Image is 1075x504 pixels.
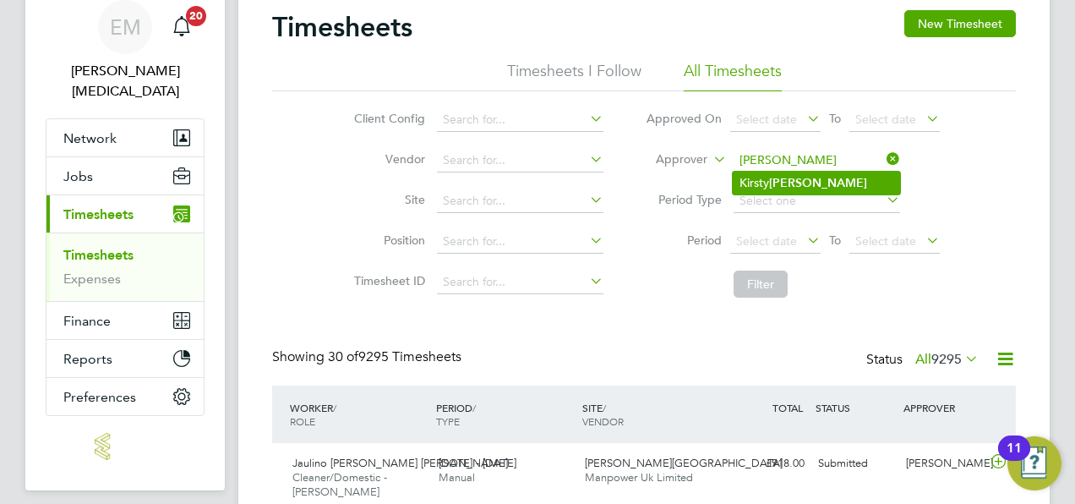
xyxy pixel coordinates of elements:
span: 30 of [328,348,358,365]
span: / [333,401,336,414]
span: 9295 [931,351,962,368]
button: Finance [46,302,204,339]
li: All Timesheets [684,61,782,91]
span: Select date [855,112,916,127]
label: Site [349,192,425,207]
span: Select date [855,233,916,249]
span: ROLE [290,414,315,428]
span: EM [110,16,141,38]
span: [PERSON_NAME][GEOGRAPHIC_DATA] [585,456,783,470]
div: WORKER [286,392,432,436]
div: Showing [272,348,465,366]
div: Timesheets [46,233,204,301]
div: Submitted [811,450,899,478]
label: Vendor [349,151,425,167]
div: [PERSON_NAME] [899,450,987,478]
img: manpower-logo-retina.png [95,433,156,460]
button: Timesheets [46,195,204,233]
span: [DATE] - [DATE] [439,456,516,470]
div: £918.00 [723,450,811,478]
button: New Timesheet [904,10,1016,37]
div: 11 [1007,448,1022,470]
a: Timesheets [63,247,134,263]
span: Manpower Uk Limited [585,470,693,485]
input: Search for... [437,149,603,173]
span: Finance [63,313,111,329]
span: Reports [63,351,112,367]
input: Search for... [734,149,900,173]
span: 9295 Timesheets [328,348,461,365]
label: Period Type [646,192,722,207]
button: Network [46,119,204,156]
span: 20 [186,6,206,26]
div: Status [866,348,982,372]
h2: Timesheets [272,10,412,44]
div: APPROVER [899,392,987,423]
span: To [824,229,846,251]
span: / [603,401,606,414]
span: To [824,107,846,129]
input: Search for... [437,189,603,213]
span: Network [63,130,117,146]
button: Open Resource Center, 11 new notifications [1007,436,1061,490]
label: Approver [631,151,707,168]
span: Select date [736,112,797,127]
span: / [472,401,476,414]
span: Timesheets [63,206,134,222]
label: Client Config [349,111,425,126]
span: TOTAL [772,401,803,414]
span: Jobs [63,168,93,184]
label: Period [646,233,722,248]
span: Ella Muse [46,61,205,101]
button: Reports [46,340,204,377]
button: Jobs [46,157,204,194]
input: Search for... [437,108,603,132]
input: Search for... [437,271,603,294]
input: Search for... [437,230,603,254]
span: TYPE [436,414,460,428]
button: Preferences [46,378,204,415]
button: Filter [734,271,788,298]
div: SITE [578,392,724,436]
div: PERIOD [432,392,578,436]
span: Preferences [63,389,136,405]
a: Expenses [63,271,121,287]
a: Go to home page [46,433,205,460]
label: Position [349,233,425,248]
label: Timesheet ID [349,273,425,288]
span: Cleaner/Domestic - [PERSON_NAME] [292,470,387,499]
label: Approved On [646,111,722,126]
span: Manual [439,470,475,485]
li: Timesheets I Follow [507,61,641,91]
span: Select date [736,233,797,249]
b: [PERSON_NAME] [769,176,867,190]
span: VENDOR [582,414,624,428]
div: STATUS [811,392,899,423]
label: All [915,351,979,368]
span: Jaulino [PERSON_NAME] [PERSON_NAME] [292,456,508,470]
input: Select one [734,189,900,213]
li: Kirsty [733,172,900,194]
